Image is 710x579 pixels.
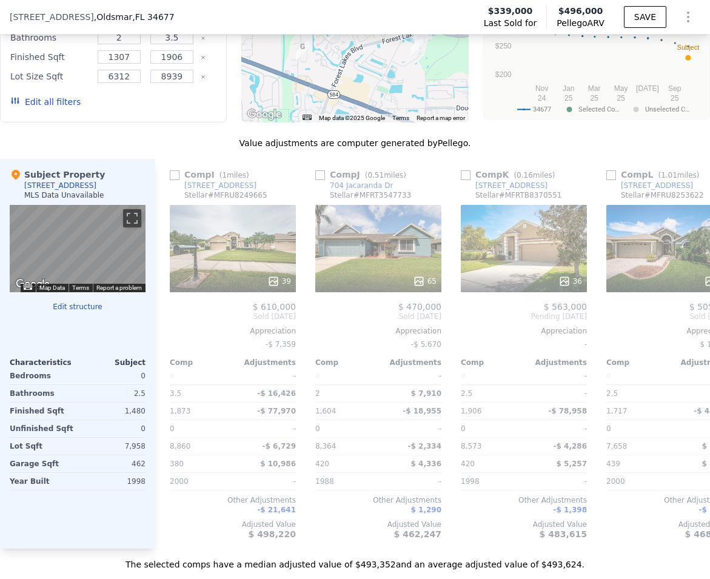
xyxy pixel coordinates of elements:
[614,84,628,93] text: May
[24,284,32,290] button: Keyboard shortcuts
[461,169,560,181] div: Comp K
[244,107,284,122] a: Open this area in Google Maps (opens a new window)
[80,455,146,472] div: 462
[588,84,601,93] text: Mar
[330,190,411,200] div: Stellar # MFRT3547733
[170,358,233,367] div: Comp
[410,36,424,56] div: 345 Tavernier Dr
[233,358,296,367] div: Adjustments
[495,42,511,50] text: $250
[624,6,666,28] button: SAVE
[606,460,620,468] span: 439
[10,302,146,312] button: Edit structure
[315,495,441,505] div: Other Adjustments
[170,181,256,190] a: [STREET_ADDRESS]
[636,84,659,93] text: [DATE]
[381,473,441,490] div: -
[413,275,437,287] div: 65
[526,473,587,490] div: -
[564,94,573,102] text: 25
[201,55,206,60] button: Clear
[461,520,587,529] div: Adjusted Value
[78,358,146,367] div: Subject
[315,385,376,402] div: 2
[653,171,704,179] span: ( miles)
[475,190,561,200] div: Stellar # MFRTB8370551
[170,473,230,490] div: 2000
[557,460,587,468] span: $ 5,257
[558,275,582,287] div: 36
[330,181,393,190] div: 704 Jacaranda Dr
[533,105,551,113] text: 34677
[296,41,309,61] div: 215 Arbor Woods Cir
[315,181,393,190] a: 704 Jacaranda Dr
[461,367,521,384] div: 0
[671,94,679,102] text: 25
[222,171,227,179] span: 1
[540,529,587,539] span: $ 483,615
[538,94,546,102] text: 24
[563,84,574,93] text: Jan
[461,495,587,505] div: Other Adjustments
[411,340,441,349] span: -$ 5,670
[526,367,587,384] div: -
[80,473,146,490] div: 1998
[10,96,81,108] button: Edit all filters
[417,115,465,121] a: Report a map error
[461,473,521,490] div: 1998
[367,171,384,179] span: 0.51
[524,358,587,367] div: Adjustments
[381,420,441,437] div: -
[267,275,291,287] div: 39
[360,171,411,179] span: ( miles)
[578,105,619,113] text: Selected Co…
[170,442,190,450] span: 8,860
[315,473,376,490] div: 1988
[484,17,537,29] span: Last Sold for
[13,276,53,292] a: Open this area in Google Maps (opens a new window)
[244,107,284,122] img: Google
[10,473,75,490] div: Year Built
[170,460,184,468] span: 380
[170,385,230,402] div: 3.5
[606,407,627,415] span: 1,717
[461,407,481,415] span: 1,906
[461,460,475,468] span: 420
[315,520,441,529] div: Adjusted Value
[170,407,190,415] span: 1,873
[132,12,174,22] span: , FL 34677
[10,455,75,472] div: Garage Sqft
[411,506,441,514] span: $ 1,290
[461,442,481,450] span: 8,573
[558,6,603,16] span: $496,000
[495,70,511,79] text: $200
[184,190,267,200] div: Stellar # MFRU8249665
[201,36,206,41] button: Clear
[10,68,90,85] div: Lot Size Sqft
[257,389,296,398] span: -$ 16,426
[590,94,598,102] text: 25
[170,520,296,529] div: Adjusted Value
[170,169,254,181] div: Comp I
[10,358,78,367] div: Characteristics
[677,44,699,51] text: Subject
[408,442,441,450] span: -$ 2,334
[235,473,296,490] div: -
[170,326,296,336] div: Appreciation
[315,442,336,450] span: 8,364
[10,403,75,420] div: Finished Sqft
[461,326,587,336] div: Appreciation
[72,284,89,291] a: Terms (opens in new tab)
[606,442,627,450] span: 7,658
[617,94,625,102] text: 25
[676,5,700,29] button: Show Options
[381,367,441,384] div: -
[315,326,441,336] div: Appreciation
[554,506,587,514] span: -$ 1,398
[235,367,296,384] div: -
[170,424,175,433] span: 0
[461,424,466,433] span: 0
[10,29,90,46] div: Bathrooms
[96,284,142,291] a: Report a problem
[123,209,141,227] button: Toggle fullscreen view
